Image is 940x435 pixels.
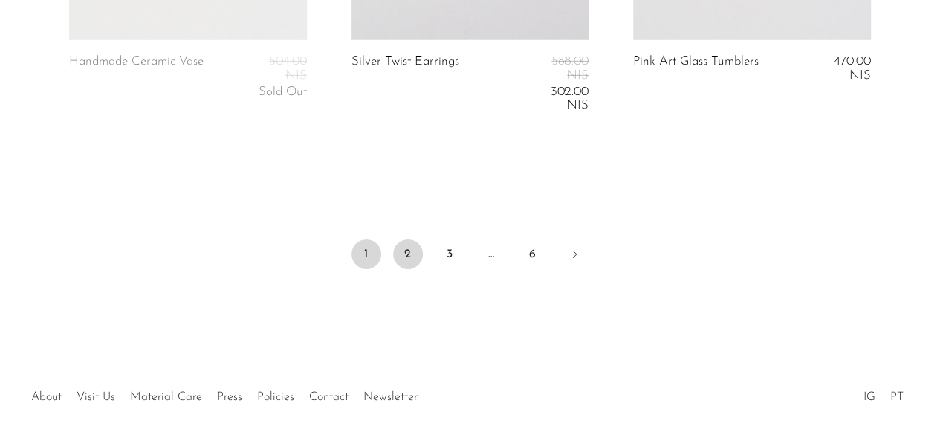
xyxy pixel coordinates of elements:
a: Silver Twist Earrings [351,55,459,113]
a: Visit Us [77,391,115,403]
a: Press [217,391,242,403]
span: Sold Out [259,86,307,98]
a: Pink Art Glass Tumblers [633,55,759,83]
a: Contact [309,391,349,403]
ul: Quick links [24,379,425,407]
a: About [31,391,62,403]
a: 6 [518,239,548,269]
a: 3 [435,239,464,269]
a: 2 [393,239,423,269]
a: PT [889,391,903,403]
span: 470.00 NIS [834,55,871,81]
ul: Social Medias [855,379,910,407]
span: 588.00 NIS [551,55,589,81]
a: Policies [257,391,294,403]
span: 504.00 NIS [269,55,307,81]
span: 1 [351,239,381,269]
span: 302.00 NIS [551,86,589,112]
a: IG [863,391,875,403]
span: … [476,239,506,269]
a: Handmade Ceramic Vase [69,55,204,99]
a: Next [560,239,589,272]
a: Material Care [130,391,202,403]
